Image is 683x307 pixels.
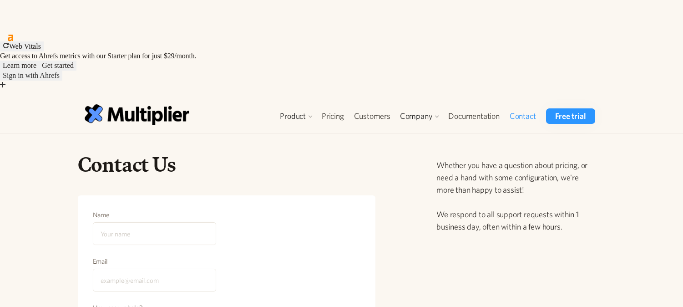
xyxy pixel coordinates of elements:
label: Email [93,257,216,266]
a: Pricing [317,108,349,124]
input: example@email.com [93,269,216,292]
h1: Contact Us [78,152,376,177]
p: Whether you have a question about pricing, or need a hand with some configuration, we're more tha... [436,159,597,233]
a: Customers [349,108,395,124]
span: Sign in with Ahrefs [3,72,60,79]
button: Get started [39,61,76,71]
div: Company [400,111,433,122]
a: Contact [505,108,541,124]
div: Product [280,111,306,122]
a: Documentation [443,108,504,124]
a: Free trial [546,108,595,124]
input: Your name [93,222,216,245]
label: Name [93,210,216,220]
span: Web Vitals [9,42,41,50]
